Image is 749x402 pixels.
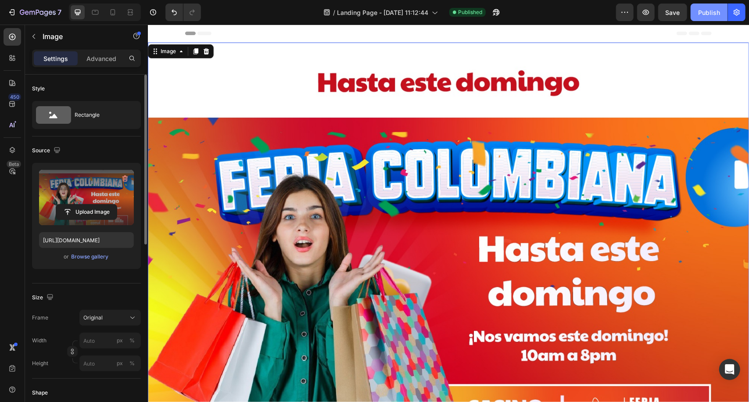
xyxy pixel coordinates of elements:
div: 450 [8,93,21,100]
label: Width [32,337,47,345]
p: Image [43,31,117,42]
div: px [117,359,123,367]
button: Save [658,4,687,21]
div: % [129,337,135,345]
label: Height [32,359,48,367]
div: Rectangle [75,105,128,125]
img: logo_orange.svg [14,14,21,21]
button: Upload Image [56,204,117,220]
div: Size [32,292,55,304]
div: v 4.0.25 [25,14,43,21]
button: px [127,358,137,369]
div: Undo/Redo [165,4,201,21]
div: Dominio [46,52,67,57]
div: Browse gallery [72,253,109,261]
button: % [115,335,125,346]
div: Shape [32,389,48,397]
input: px% [79,355,141,371]
div: Source [32,145,62,157]
iframe: Design area [148,25,749,402]
button: 7 [4,4,65,21]
div: Publish [698,8,720,17]
img: tab_keywords_by_traffic_grey.svg [93,51,100,58]
span: Save [666,9,680,16]
p: 7 [57,7,61,18]
img: website_grey.svg [14,23,21,30]
img: tab_domain_overview_orange.svg [36,51,43,58]
p: Settings [43,54,68,63]
button: % [115,358,125,369]
input: https://example.com/image.jpg [39,232,134,248]
span: or [64,251,69,262]
div: Open Intercom Messenger [719,359,740,380]
div: px [117,337,123,345]
label: Frame [32,314,48,322]
span: / [333,8,335,17]
span: Published [458,8,482,16]
button: Original [79,310,141,326]
p: Advanced [86,54,116,63]
div: Palabras clave [103,52,140,57]
button: Browse gallery [71,252,109,261]
span: Landing Page - [DATE] 11:12:44 [337,8,428,17]
div: Dominio: [DOMAIN_NAME] [23,23,98,30]
div: % [129,359,135,367]
div: Style [32,85,45,93]
span: Original [83,314,103,322]
input: px% [79,333,141,348]
button: px [127,335,137,346]
button: Publish [691,4,727,21]
div: Beta [7,161,21,168]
